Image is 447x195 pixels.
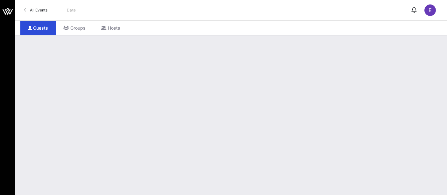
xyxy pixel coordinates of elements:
a: All Events [20,5,51,15]
span: All Events [30,8,47,12]
div: Guests [20,21,56,35]
span: E [429,7,432,13]
div: Groups [56,21,93,35]
p: Date [67,7,76,13]
div: Hosts [93,21,128,35]
div: E [424,4,436,16]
